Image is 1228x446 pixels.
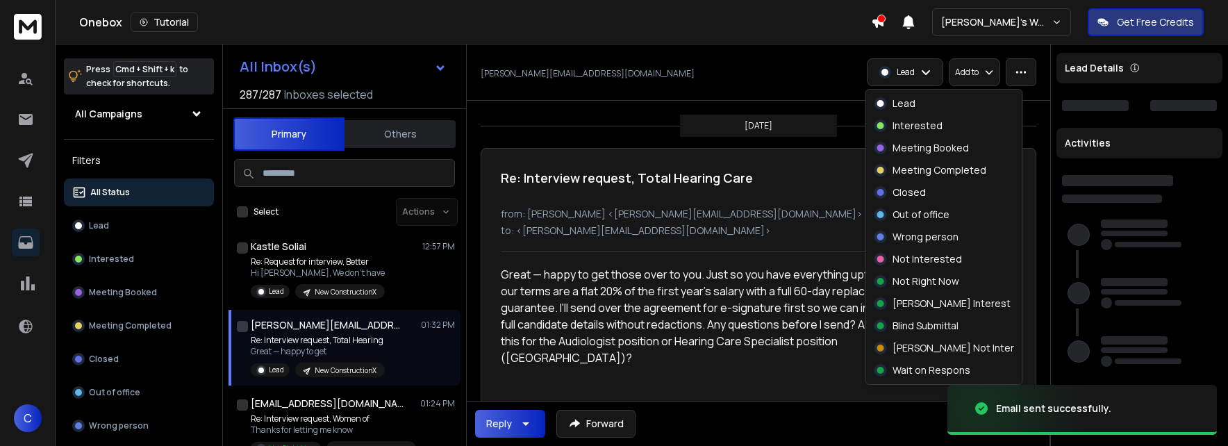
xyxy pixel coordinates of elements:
[501,168,753,188] h1: Re: Interview request, Total Hearing Care
[284,86,373,103] h3: Inboxes selected
[893,141,969,155] p: Meeting Booked
[420,398,455,409] p: 01:24 PM
[1117,15,1194,29] p: Get Free Credits
[233,117,345,151] button: Primary
[893,363,970,377] p: Wait on Respons
[893,119,943,133] p: Interested
[90,187,130,198] p: All Status
[893,97,915,110] p: Lead
[893,341,1014,355] p: [PERSON_NAME] Not Inter
[501,399,906,433] div: [DATE][DATE] 12:35 PM < > wrote:
[893,163,986,177] p: Meeting Completed
[893,297,1011,311] p: [PERSON_NAME] Interest
[893,252,962,266] p: Not Interested
[893,230,959,244] p: Wrong person
[89,254,134,265] p: Interested
[897,67,915,78] p: Lead
[422,241,455,252] p: 12:57 PM
[745,120,772,131] p: [DATE]
[941,15,1052,29] p: [PERSON_NAME]'s Workspace
[893,185,926,199] p: Closed
[269,365,284,375] p: Lead
[113,61,176,77] span: Cmd + Shift + k
[86,63,188,90] p: Press to check for shortcuts.
[89,287,157,298] p: Meeting Booked
[251,413,416,424] p: Re: Interview request, Women of
[501,207,1016,221] p: from: [PERSON_NAME] <[PERSON_NAME][EMAIL_ADDRESS][DOMAIN_NAME]>
[89,387,140,398] p: Out of office
[131,13,198,32] button: Tutorial
[315,365,376,376] p: New ConstructionX
[315,287,376,297] p: New ConstructionX
[251,346,385,357] p: Great — happy to get
[240,86,281,103] span: 287 / 287
[893,274,959,288] p: Not Right Now
[89,220,109,231] p: Lead
[1056,128,1222,158] div: Activities
[251,256,385,267] p: Re: Request for interview, Better
[251,335,385,346] p: Re: Interview request, Total Hearing
[79,13,871,32] div: Onebox
[254,206,279,217] label: Select
[1065,61,1124,75] p: Lead Details
[251,267,385,279] p: Hi [PERSON_NAME], We don't have
[501,400,818,432] a: [PERSON_NAME][EMAIL_ADDRESS][DOMAIN_NAME]
[556,410,636,438] button: Forward
[251,397,404,411] h1: [EMAIL_ADDRESS][DOMAIN_NAME]
[955,67,979,78] p: Add to
[501,224,1016,238] p: to: <[PERSON_NAME][EMAIL_ADDRESS][DOMAIN_NAME]>
[501,266,906,366] div: Great — happy to get those over to you. Just so you have everything upfront: our terms are a flat...
[14,404,42,432] span: C
[64,151,214,170] h3: Filters
[251,318,404,332] h1: [PERSON_NAME][EMAIL_ADDRESS][DOMAIN_NAME]
[486,417,512,431] div: Reply
[251,240,306,254] h1: Kastle Soliai
[421,320,455,331] p: 01:32 PM
[893,319,959,333] p: Blind Submittal
[251,424,416,436] p: Thanks for letting me know
[269,286,284,297] p: Lead
[75,107,142,121] h1: All Campaigns
[89,320,172,331] p: Meeting Completed
[240,60,317,74] h1: All Inbox(s)
[89,420,149,431] p: Wrong person
[481,68,695,79] p: [PERSON_NAME][EMAIL_ADDRESS][DOMAIN_NAME]
[89,354,119,365] p: Closed
[893,208,949,222] p: Out of office
[345,119,456,149] button: Others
